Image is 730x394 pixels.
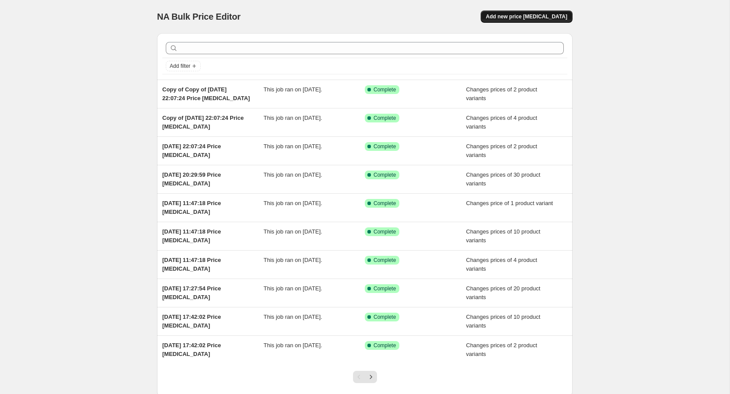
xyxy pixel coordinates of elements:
[264,342,322,349] span: This job ran on [DATE].
[162,314,221,329] span: [DATE] 17:42:02 Price [MEDICAL_DATA]
[466,200,553,206] span: Changes price of 1 product variant
[486,13,567,20] span: Add new price [MEDICAL_DATA]
[162,171,221,187] span: [DATE] 20:29:59 Price [MEDICAL_DATA]
[162,115,244,130] span: Copy of [DATE] 22:07:24 Price [MEDICAL_DATA]
[162,200,221,215] span: [DATE] 11:47:18 Price [MEDICAL_DATA]
[466,115,538,130] span: Changes prices of 4 product variants
[466,171,541,187] span: Changes prices of 30 product variants
[466,143,538,158] span: Changes prices of 2 product variants
[162,342,221,357] span: [DATE] 17:42:02 Price [MEDICAL_DATA]
[166,61,201,71] button: Add filter
[264,143,322,150] span: This job ran on [DATE].
[374,314,396,321] span: Complete
[157,12,241,21] span: NA Bulk Price Editor
[481,10,573,23] button: Add new price [MEDICAL_DATA]
[365,371,377,383] button: Next
[264,257,322,263] span: This job ran on [DATE].
[162,228,221,244] span: [DATE] 11:47:18 Price [MEDICAL_DATA]
[374,285,396,292] span: Complete
[264,200,322,206] span: This job ran on [DATE].
[264,171,322,178] span: This job ran on [DATE].
[162,257,221,272] span: [DATE] 11:47:18 Price [MEDICAL_DATA]
[466,228,541,244] span: Changes prices of 10 product variants
[264,86,322,93] span: This job ran on [DATE].
[374,200,396,207] span: Complete
[374,171,396,178] span: Complete
[162,285,221,300] span: [DATE] 17:27:54 Price [MEDICAL_DATA]
[162,143,221,158] span: [DATE] 22:07:24 Price [MEDICAL_DATA]
[374,115,396,122] span: Complete
[466,342,538,357] span: Changes prices of 2 product variants
[162,86,250,101] span: Copy of Copy of [DATE] 22:07:24 Price [MEDICAL_DATA]
[466,86,538,101] span: Changes prices of 2 product variants
[374,228,396,235] span: Complete
[374,257,396,264] span: Complete
[264,314,322,320] span: This job ran on [DATE].
[264,285,322,292] span: This job ran on [DATE].
[466,257,538,272] span: Changes prices of 4 product variants
[374,143,396,150] span: Complete
[170,63,190,70] span: Add filter
[353,371,377,383] nav: Pagination
[466,285,541,300] span: Changes prices of 20 product variants
[374,342,396,349] span: Complete
[264,228,322,235] span: This job ran on [DATE].
[374,86,396,93] span: Complete
[264,115,322,121] span: This job ran on [DATE].
[466,314,541,329] span: Changes prices of 10 product variants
